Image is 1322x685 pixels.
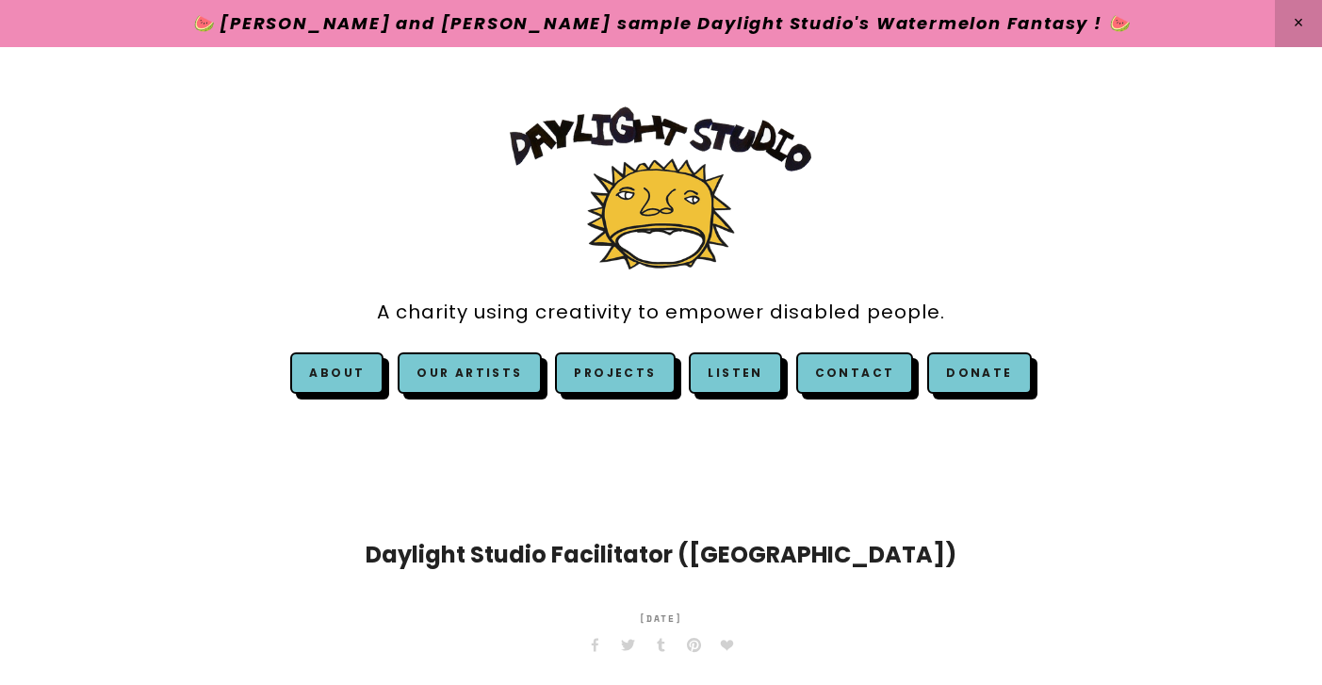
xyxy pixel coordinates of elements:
img: Daylight Studio [510,106,811,269]
a: Projects [555,352,675,394]
a: A charity using creativity to empower disabled people. [377,291,945,334]
a: About [309,365,365,381]
a: Contact [796,352,914,394]
time: [DATE] [639,600,684,638]
a: Listen [708,365,762,381]
a: Our Artists [398,352,541,394]
a: Donate [927,352,1031,394]
h1: Daylight Studio Facilitator ([GEOGRAPHIC_DATA]) [299,538,1024,572]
